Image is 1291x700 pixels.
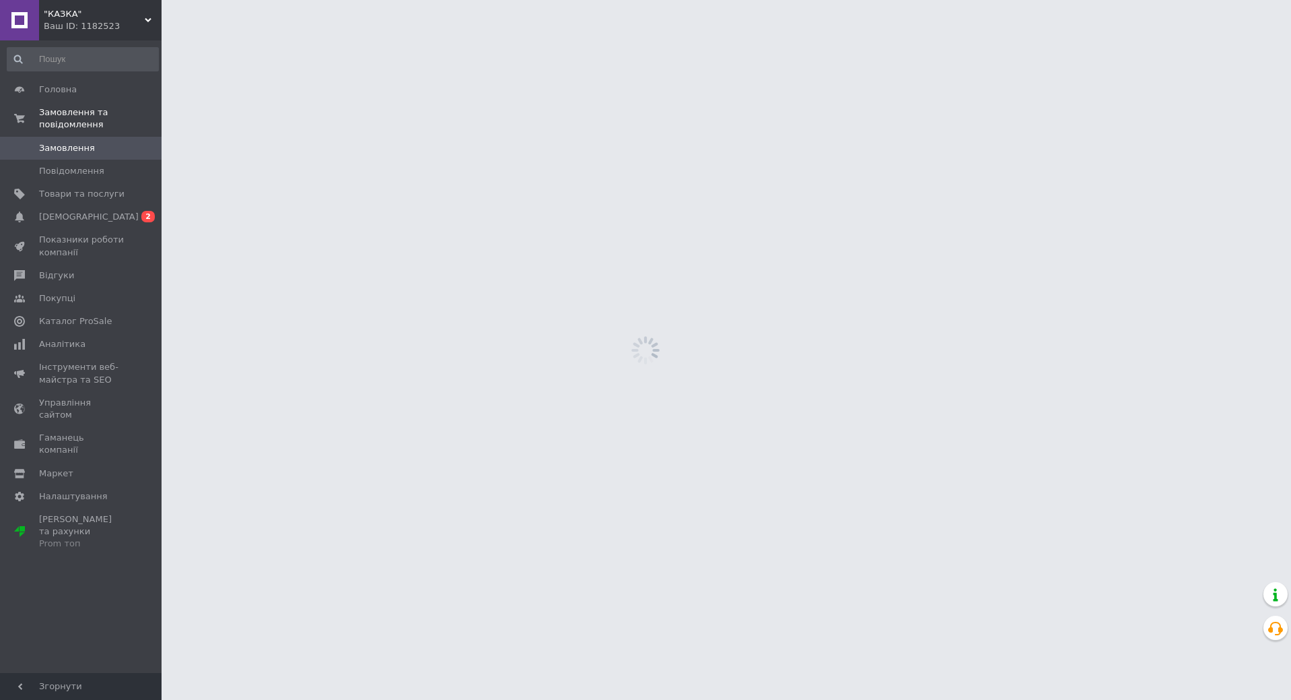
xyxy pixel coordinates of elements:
[39,269,74,282] span: Відгуки
[39,538,125,550] div: Prom топ
[39,106,162,131] span: Замовлення та повідомлення
[39,490,108,503] span: Налаштування
[39,361,125,385] span: Інструменти веб-майстра та SEO
[39,211,139,223] span: [DEMOGRAPHIC_DATA]
[39,165,104,177] span: Повідомлення
[39,338,85,350] span: Аналітика
[39,188,125,200] span: Товари та послуги
[39,397,125,421] span: Управління сайтом
[39,142,95,154] span: Замовлення
[44,8,145,20] span: "КАЗКА"
[39,234,125,258] span: Показники роботи компанії
[39,292,75,305] span: Покупці
[39,468,73,480] span: Маркет
[44,20,162,32] div: Ваш ID: 1182523
[39,315,112,327] span: Каталог ProSale
[141,211,155,222] span: 2
[39,84,77,96] span: Головна
[39,432,125,456] span: Гаманець компанії
[39,513,125,550] span: [PERSON_NAME] та рахунки
[7,47,159,71] input: Пошук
